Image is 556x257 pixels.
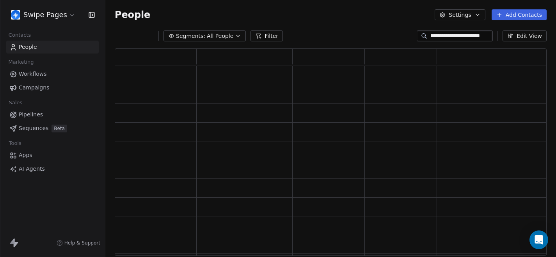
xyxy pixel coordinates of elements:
a: AI Agents [6,162,99,175]
span: Swipe Pages [23,10,67,20]
a: Campaigns [6,81,99,94]
span: Help & Support [64,240,100,246]
a: People [6,41,99,54]
span: AI Agents [19,165,45,173]
span: All People [207,32,233,40]
span: Apps [19,151,32,159]
button: Settings [435,9,485,20]
img: user_01J93QE9VH11XXZQZDP4TWZEES.jpg [11,10,20,20]
span: People [19,43,37,51]
a: Apps [6,149,99,162]
a: Workflows [6,68,99,80]
span: Campaigns [19,84,49,92]
a: Pipelines [6,108,99,121]
span: Contacts [5,29,34,41]
button: Swipe Pages [9,8,77,21]
a: SequencesBeta [6,122,99,135]
span: Sequences [19,124,48,132]
button: Filter [250,30,283,41]
span: Workflows [19,70,47,78]
span: Marketing [5,56,37,68]
span: Pipelines [19,111,43,119]
button: Add Contacts [492,9,547,20]
div: Open Intercom Messenger [529,230,548,249]
span: People [115,9,150,21]
span: Beta [52,125,67,132]
span: Tools [5,137,25,149]
span: Segments: [176,32,205,40]
button: Edit View [503,30,547,41]
a: Help & Support [57,240,100,246]
span: Sales [5,97,26,109]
